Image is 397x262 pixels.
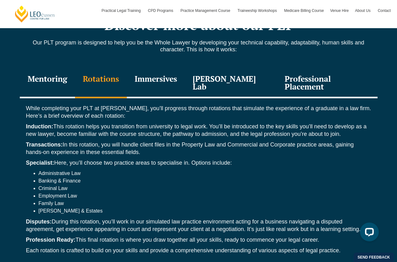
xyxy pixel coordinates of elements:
[145,2,177,20] a: CPD Programs
[99,2,145,20] a: Practical Legal Training
[352,2,374,20] a: About Us
[75,69,127,98] div: Rotations
[39,192,371,200] li: Employment Law
[26,123,53,130] strong: Induction:
[327,2,352,20] a: Venue Hire
[39,207,371,215] li: [PERSON_NAME] & Estates
[26,247,371,254] p: Each rotation is crafted to build on your skills and provide a comprehensive understanding of var...
[39,177,371,185] li: Banking & Finance
[26,141,63,148] strong: Transactions:
[26,237,76,243] strong: Profession Ready:
[20,69,75,98] div: Mentoring
[39,170,371,177] li: Administrative Law
[26,236,371,244] p: This final rotation is where you draw together all your skills, ready to commence your legal career.
[281,2,327,20] a: Medicare Billing Course
[375,2,394,20] a: Contact
[26,160,54,166] strong: Specialist:
[355,220,381,246] iframe: LiveChat chat widget
[177,2,234,20] a: Practice Management Course
[277,69,377,98] div: Professional Placement
[26,123,371,138] p: This rotation helps you transition from university to legal work. You’ll be introduced to the key...
[26,141,371,156] p: In this rotation, you will handle client files in the Property Law and Commercial and Corporate p...
[26,159,371,167] p: Here, you’ll choose two practice areas to specialise in. Options include:
[26,218,371,233] p: During this rotation, you’ll work in our simulated law practice environment acting for a business...
[39,185,371,192] li: Criminal Law
[20,17,378,33] h2: Discover more about our PLT
[20,39,378,53] p: Our PLT program is designed to help you be the Whole Lawyer by developing your technical capabili...
[14,5,56,23] a: [PERSON_NAME] Centre for Law
[39,200,371,207] li: Family Law
[185,69,277,98] div: [PERSON_NAME] Lab
[127,69,185,98] div: Immersives
[26,105,371,120] p: While completing your PLT at [PERSON_NAME], you’ll progress through rotations that simulate the e...
[234,2,281,20] a: Traineeship Workshops
[26,218,52,225] strong: Disputes:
